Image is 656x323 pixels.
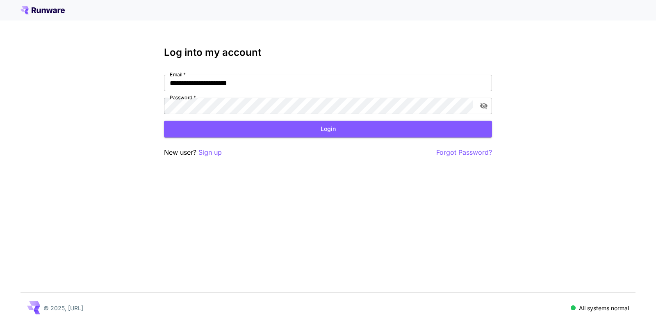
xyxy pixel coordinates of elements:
p: © 2025, [URL] [43,304,83,312]
button: Login [164,121,492,137]
button: Sign up [198,147,222,158]
p: All systems normal [579,304,629,312]
label: Email [170,71,186,78]
h3: Log into my account [164,47,492,58]
button: Forgot Password? [436,147,492,158]
p: New user? [164,147,222,158]
label: Password [170,94,196,101]
button: toggle password visibility [476,99,491,113]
